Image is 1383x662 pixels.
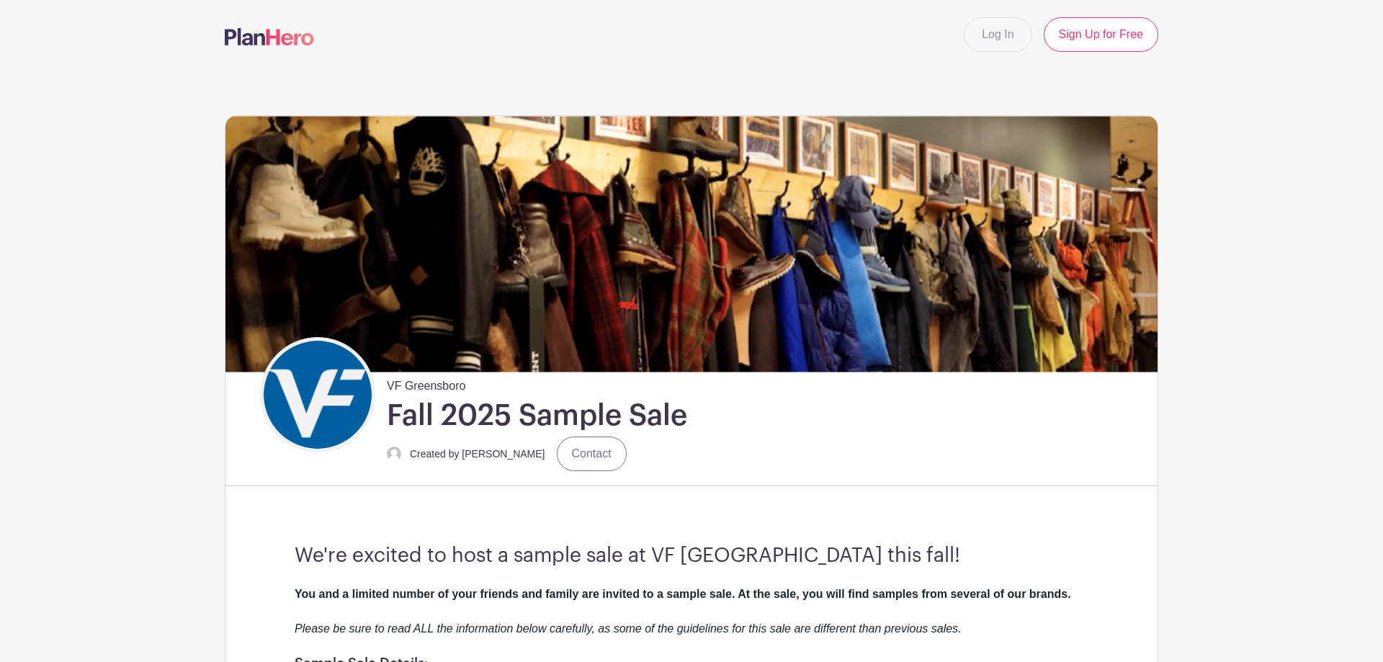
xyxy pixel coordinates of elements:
[1044,17,1158,52] a: Sign Up for Free
[387,447,401,461] img: default-ce2991bfa6775e67f084385cd625a349d9dcbb7a52a09fb2fda1e96e2d18dcdb.png
[225,116,1158,372] img: Sample%20Sale.png
[410,448,545,460] small: Created by [PERSON_NAME]
[295,544,1088,568] h3: We're excited to host a sample sale at VF [GEOGRAPHIC_DATA] this fall!
[964,17,1031,52] a: Log In
[557,437,627,471] a: Contact
[264,341,372,449] img: VF_Icon_FullColor_CMYK-small.png
[225,28,314,45] img: logo-507f7623f17ff9eddc593b1ce0a138ce2505c220e1c5a4e2b4648c50719b7d32.svg
[387,372,465,395] span: VF Greensboro
[387,398,687,434] h1: Fall 2025 Sample Sale
[295,588,1071,600] strong: You and a limited number of your friends and family are invited to a sample sale. At the sale, yo...
[295,622,962,635] em: Please be sure to read ALL the information below carefully, as some of the guidelines for this sa...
